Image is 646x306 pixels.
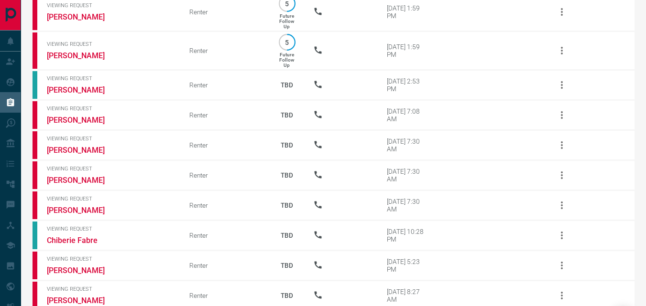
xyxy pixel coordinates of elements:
[284,39,291,46] p: 5
[47,12,119,21] a: [PERSON_NAME]
[275,253,299,278] p: TBD
[47,2,175,9] span: Viewing Request
[275,102,299,128] p: TBD
[387,198,427,213] div: [DATE] 7:30 AM
[47,51,119,60] a: [PERSON_NAME]
[47,116,119,125] a: [PERSON_NAME]
[189,232,261,239] div: Renter
[275,192,299,218] p: TBD
[387,77,427,93] div: [DATE] 2:53 PM
[47,236,119,245] a: Chiberie Fabre
[47,146,119,155] a: [PERSON_NAME]
[33,131,37,159] div: property.ca
[33,191,37,219] div: property.ca
[189,8,261,16] div: Renter
[33,32,37,69] div: property.ca
[47,176,119,185] a: [PERSON_NAME]
[275,72,299,98] p: TBD
[387,168,427,183] div: [DATE] 7:30 AM
[47,41,175,47] span: Viewing Request
[189,111,261,119] div: Renter
[189,47,261,54] div: Renter
[275,132,299,158] p: TBD
[189,141,261,149] div: Renter
[47,136,175,142] span: Viewing Request
[33,101,37,129] div: property.ca
[47,286,175,292] span: Viewing Request
[33,252,37,279] div: property.ca
[47,85,119,95] a: [PERSON_NAME]
[47,196,175,202] span: Viewing Request
[47,75,175,82] span: Viewing Request
[47,226,175,232] span: Viewing Request
[279,52,294,68] p: Future Follow Up
[47,206,119,215] a: [PERSON_NAME]
[189,201,261,209] div: Renter
[47,266,119,275] a: [PERSON_NAME]
[275,222,299,248] p: TBD
[33,222,37,249] div: condos.ca
[47,166,175,172] span: Viewing Request
[189,262,261,269] div: Renter
[47,296,119,305] a: [PERSON_NAME]
[387,107,427,123] div: [DATE] 7:08 AM
[387,137,427,153] div: [DATE] 7:30 AM
[33,161,37,189] div: property.ca
[387,228,427,243] div: [DATE] 10:28 PM
[47,106,175,112] span: Viewing Request
[387,4,427,20] div: [DATE] 1:59 PM
[387,43,427,58] div: [DATE] 1:59 PM
[275,162,299,188] p: TBD
[33,71,37,99] div: condos.ca
[189,292,261,299] div: Renter
[189,81,261,89] div: Renter
[279,13,294,29] p: Future Follow Up
[47,256,175,262] span: Viewing Request
[189,171,261,179] div: Renter
[387,288,427,303] div: [DATE] 8:27 AM
[387,258,427,273] div: [DATE] 5:23 PM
